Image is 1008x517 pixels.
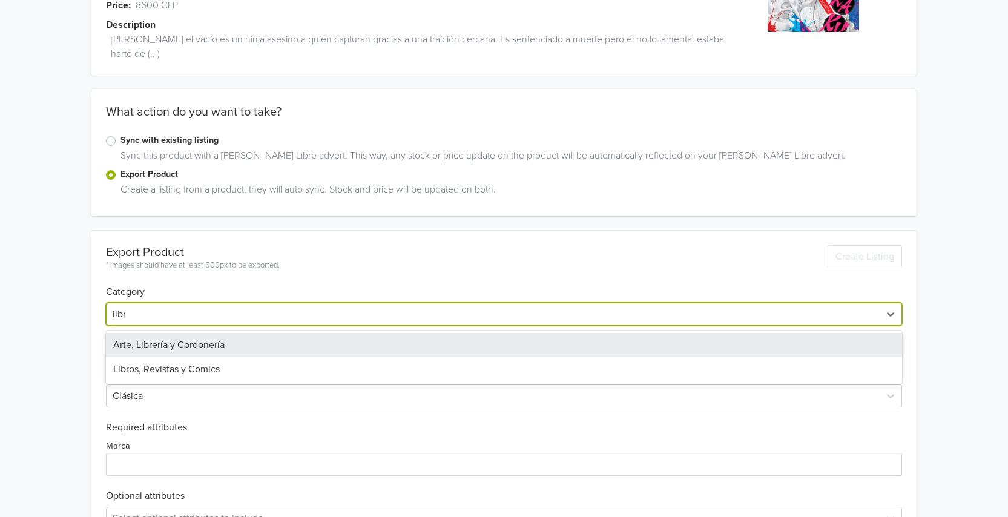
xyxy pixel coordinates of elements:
[106,333,902,357] div: Arte, Librería y Cordonería
[91,105,917,134] div: What action do you want to take?
[106,357,902,381] div: Libros, Revistas y Comics
[106,18,156,32] span: Description
[116,148,902,168] div: Sync this product with a [PERSON_NAME] Libre advert. This way, any stock or price update on the p...
[106,422,902,433] h6: Required attributes
[106,272,902,298] h6: Category
[106,490,902,502] h6: Optional attributes
[106,245,280,260] div: Export Product
[116,182,902,202] div: Create a listing from a product, they will auto sync. Stock and price will be updated on both.
[106,440,130,453] label: Marca
[106,260,280,272] div: * images should have at least 500px to be exported.
[120,134,902,147] label: Sync with existing listing
[828,245,902,268] button: Create Listing
[111,32,725,61] span: [PERSON_NAME] el vacío es un ninja asesino a quien capturan gracias a una traición cercana. Es se...
[120,168,902,181] label: Export Product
